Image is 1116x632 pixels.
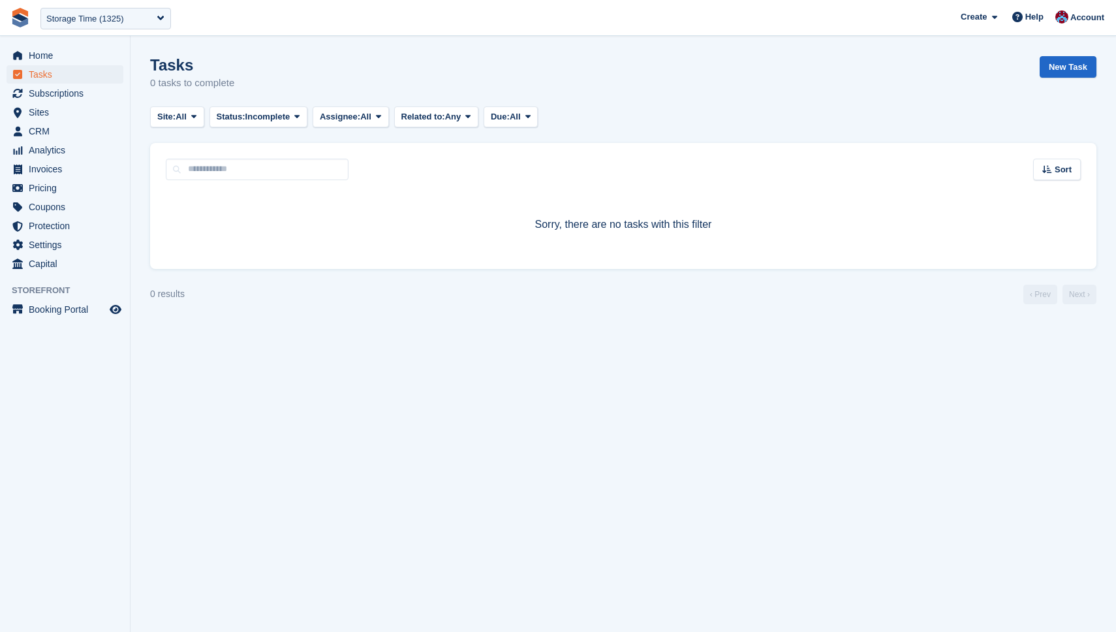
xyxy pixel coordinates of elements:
[108,302,123,317] a: Preview store
[1021,285,1099,304] nav: Page
[1062,285,1096,304] a: Next
[1055,163,1072,176] span: Sort
[29,65,107,84] span: Tasks
[7,46,123,65] a: menu
[12,284,130,297] span: Storefront
[150,287,185,301] div: 0 results
[245,110,290,123] span: Incomplete
[29,46,107,65] span: Home
[1070,11,1104,24] span: Account
[29,300,107,319] span: Booking Portal
[1023,285,1057,304] a: Previous
[7,122,123,140] a: menu
[7,236,123,254] a: menu
[1025,10,1044,24] span: Help
[29,141,107,159] span: Analytics
[401,110,445,123] span: Related to:
[150,76,234,91] p: 0 tasks to complete
[510,110,521,123] span: All
[484,106,538,128] button: Due: All
[961,10,987,24] span: Create
[491,110,510,123] span: Due:
[29,255,107,273] span: Capital
[29,236,107,254] span: Settings
[320,110,360,123] span: Assignee:
[360,110,371,123] span: All
[7,84,123,103] a: menu
[7,141,123,159] a: menu
[29,84,107,103] span: Subscriptions
[7,300,123,319] a: menu
[29,217,107,235] span: Protection
[29,198,107,216] span: Coupons
[157,110,176,123] span: Site:
[445,110,461,123] span: Any
[10,8,30,27] img: stora-icon-8386f47178a22dfd0bd8f6a31ec36ba5ce8667c1dd55bd0f319d3a0aa187defe.svg
[394,106,478,128] button: Related to: Any
[150,106,204,128] button: Site: All
[1055,10,1068,24] img: David Hughes
[313,106,389,128] button: Assignee: All
[7,198,123,216] a: menu
[209,106,307,128] button: Status: Incomplete
[29,179,107,197] span: Pricing
[7,160,123,178] a: menu
[29,103,107,121] span: Sites
[29,122,107,140] span: CRM
[7,103,123,121] a: menu
[7,65,123,84] a: menu
[7,255,123,273] a: menu
[7,179,123,197] a: menu
[217,110,245,123] span: Status:
[176,110,187,123] span: All
[150,56,234,74] h1: Tasks
[7,217,123,235] a: menu
[166,217,1081,232] p: Sorry, there are no tasks with this filter
[1040,56,1096,78] a: New Task
[29,160,107,178] span: Invoices
[46,12,124,25] div: Storage Time (1325)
